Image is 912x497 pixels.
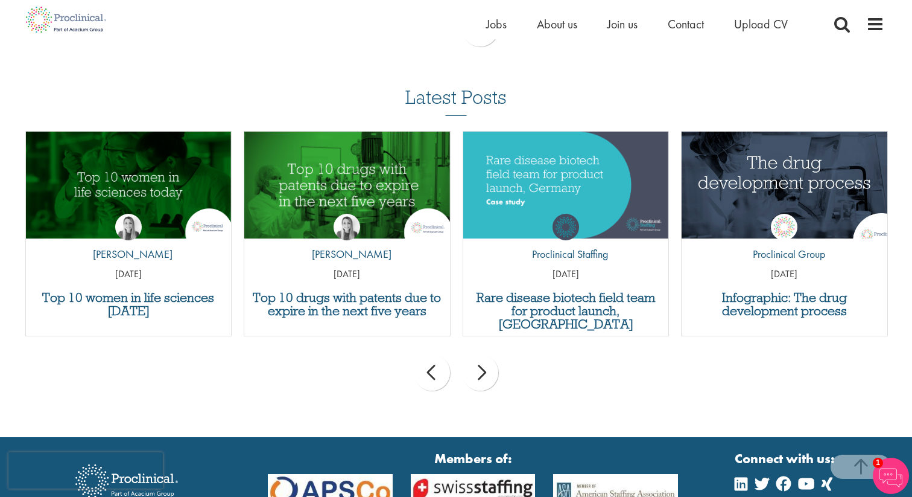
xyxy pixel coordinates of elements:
a: Jobs [486,16,507,32]
a: About us [537,16,577,32]
a: Top 10 women in life sciences [DATE] [32,291,226,318]
a: Hannah Burke [PERSON_NAME] [303,214,391,268]
img: Proclinical Staffing [553,214,579,240]
a: Proclinical Group Proclinical Group [744,214,825,268]
iframe: reCAPTCHA [8,452,163,489]
a: Infographic: The drug development process [688,291,881,318]
p: Proclinical Staffing [523,246,608,262]
p: [DATE] [26,268,232,281]
span: 1 [873,458,883,468]
strong: Connect with us: [735,449,837,468]
p: [PERSON_NAME] [84,246,173,262]
img: Chatbot [873,458,909,494]
a: Upload CV [734,16,788,32]
a: Link to a post [244,132,450,239]
a: Join us [607,16,638,32]
p: [PERSON_NAME] [303,246,391,262]
div: prev [414,354,450,391]
strong: Members of: [268,449,678,468]
a: Top 10 drugs with patents due to expire in the next five years [250,291,444,318]
p: [DATE] [682,268,887,281]
img: The drug development process [661,121,908,249]
img: Hannah Burke [334,214,360,240]
h3: Latest Posts [405,87,507,116]
a: Link to a post [682,132,887,239]
a: Link to a post [463,132,669,239]
img: Top 10 women in life sciences today [26,132,232,239]
img: Hannah Burke [115,214,142,240]
a: Rare disease biotech field team for product launch, [GEOGRAPHIC_DATA] [469,291,663,331]
a: Proclinical Staffing Proclinical Staffing [523,214,608,268]
img: Proclinical Group [771,214,797,240]
a: Hannah Burke [PERSON_NAME] [84,214,173,268]
p: [DATE] [463,268,669,281]
a: Contact [668,16,704,32]
img: Top 10 blockbuster drugs facing patent expiry in the next 5 years [244,132,450,239]
p: [DATE] [244,268,450,281]
div: next [462,354,498,391]
a: Link to a post [26,132,232,239]
p: Proclinical Group [744,246,825,262]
